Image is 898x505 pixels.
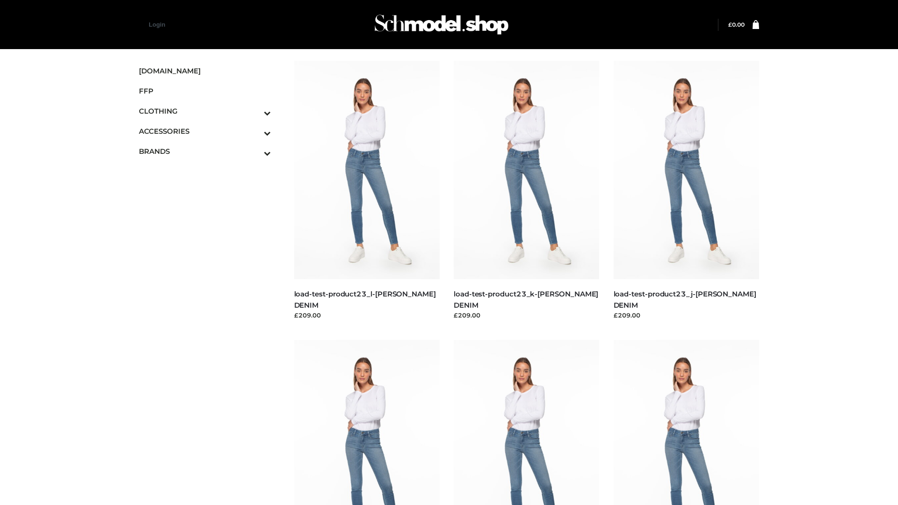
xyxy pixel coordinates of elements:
a: £0.00 [728,21,745,28]
button: Toggle Submenu [238,101,271,121]
img: Schmodel Admin 964 [371,6,512,43]
button: Toggle Submenu [238,121,271,141]
span: [DOMAIN_NAME] [139,65,271,76]
div: £209.00 [614,310,760,320]
button: Toggle Submenu [238,141,271,161]
a: Login [149,21,165,28]
a: load-test-product23_j-[PERSON_NAME] DENIM [614,289,756,309]
span: CLOTHING [139,106,271,116]
bdi: 0.00 [728,21,745,28]
a: load-test-product23_k-[PERSON_NAME] DENIM [454,289,598,309]
span: BRANDS [139,146,271,157]
span: FFP [139,86,271,96]
div: £209.00 [294,310,440,320]
a: load-test-product23_l-[PERSON_NAME] DENIM [294,289,436,309]
span: £ [728,21,732,28]
span: ACCESSORIES [139,126,271,137]
a: FFP [139,81,271,101]
a: ACCESSORIESToggle Submenu [139,121,271,141]
a: BRANDSToggle Submenu [139,141,271,161]
a: CLOTHINGToggle Submenu [139,101,271,121]
div: £209.00 [454,310,600,320]
a: [DOMAIN_NAME] [139,61,271,81]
